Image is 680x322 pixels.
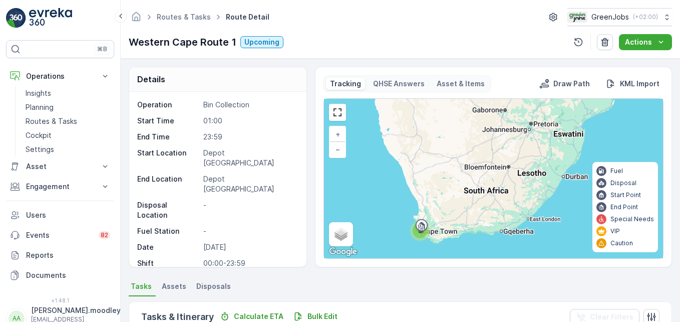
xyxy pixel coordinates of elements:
a: Planning [22,100,114,114]
p: Asset & Items [437,79,485,89]
a: Reports [6,245,114,265]
button: Draw Path [535,78,594,90]
button: KML Import [602,78,663,90]
p: 82 [101,231,108,239]
p: Fuel [610,167,623,175]
p: Calculate ETA [234,311,283,321]
p: Insights [26,88,51,98]
p: - [203,200,296,220]
p: Start Point [610,191,641,199]
img: logo [6,8,26,28]
p: Routes & Tasks [26,116,77,126]
button: Asset [6,156,114,177]
p: 01:00 [203,116,296,126]
a: Homepage [131,15,142,24]
a: Zoom In [330,127,345,142]
div: 9 [410,221,430,241]
p: ⌘B [97,45,107,53]
p: Depot [GEOGRAPHIC_DATA] [203,174,296,194]
span: − [335,145,341,153]
p: Cockpit [26,130,52,140]
p: End Time [137,132,199,142]
img: logo_light-DOdMpM7g.png [29,8,72,28]
a: Users [6,205,114,225]
span: + [335,130,340,138]
a: Events82 [6,225,114,245]
p: Bulk Edit [307,311,337,321]
a: Routes & Tasks [22,114,114,128]
p: - [203,226,296,236]
p: Tracking [330,79,361,89]
p: Disposal [610,179,636,187]
p: Documents [26,270,110,280]
p: Users [26,210,110,220]
p: Details [137,73,165,85]
button: Engagement [6,177,114,197]
p: End Point [610,203,638,211]
button: GreenJobs(+02:00) [567,8,672,26]
p: End Location [137,174,199,194]
p: Fuel Station [137,226,199,236]
p: Events [26,230,93,240]
button: Actions [619,34,672,50]
p: Actions [625,37,652,47]
p: [DATE] [203,242,296,252]
img: Green_Jobs_Logo.png [567,12,587,23]
p: Western Cape Route 1 [129,35,236,50]
p: 23:59 [203,132,296,142]
button: Upcoming [240,36,283,48]
p: Depot [GEOGRAPHIC_DATA] [203,148,296,168]
p: Shift [137,258,199,268]
button: Operations [6,66,114,86]
a: Open this area in Google Maps (opens a new window) [326,245,360,258]
span: Assets [162,281,186,291]
p: Clear Filters [590,312,633,322]
p: VIP [610,227,620,235]
p: ( +02:00 ) [633,13,658,21]
p: Planning [26,102,54,112]
p: Caution [610,239,633,247]
p: Start Location [137,148,199,168]
p: Bin Collection [203,100,296,110]
p: Settings [26,144,54,154]
p: Start Time [137,116,199,126]
p: Asset [26,162,94,172]
p: Special Needs [610,215,654,223]
a: Zoom Out [330,142,345,157]
a: Documents [6,265,114,285]
span: v 1.48.1 [6,297,114,303]
p: Draw Path [553,79,590,89]
a: Settings [22,142,114,156]
p: Reports [26,250,110,260]
span: Route Detail [224,12,271,22]
a: Cockpit [22,128,114,142]
p: Operations [26,71,94,81]
a: Routes & Tasks [157,13,211,21]
img: Google [326,245,360,258]
p: Operation [137,100,199,110]
p: [PERSON_NAME].moodley [31,305,121,315]
a: View Fullscreen [330,105,345,120]
span: Tasks [131,281,152,291]
p: Disposal Location [137,200,199,220]
p: Upcoming [244,37,279,47]
p: Engagement [26,182,94,192]
div: 0 [324,99,663,258]
a: Layers [330,223,352,245]
span: Disposals [196,281,231,291]
a: Insights [22,86,114,100]
p: Date [137,242,199,252]
p: 00:00-23:59 [203,258,296,268]
p: QHSE Answers [373,79,425,89]
p: KML Import [620,79,659,89]
p: GreenJobs [591,12,629,22]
